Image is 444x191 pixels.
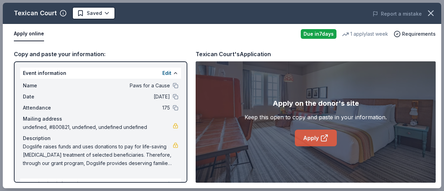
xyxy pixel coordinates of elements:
[342,30,388,38] div: 1 apply last week
[20,68,181,79] div: Event information
[196,50,271,59] div: Texican Court's Application
[162,69,171,77] button: Edit
[273,98,359,109] div: Apply on the donor's site
[394,30,436,38] button: Requirements
[14,50,187,59] div: Copy and paste your information:
[23,134,178,142] div: Description
[23,115,178,123] div: Mailing address
[23,81,69,90] span: Name
[402,30,436,38] span: Requirements
[14,8,57,19] div: Texican Court
[20,179,181,190] div: Organization information
[162,180,171,188] button: Edit
[69,93,170,101] span: [DATE]
[301,29,336,39] div: Due in 7 days
[23,93,69,101] span: Date
[23,104,69,112] span: Attendance
[14,27,44,41] button: Apply online
[69,104,170,112] span: 175
[373,10,422,18] button: Report a mistake
[69,81,170,90] span: Paws for a Cause
[72,7,115,19] button: Saved
[295,130,337,146] a: Apply
[245,113,387,121] div: Keep this open to copy and paste in your information.
[23,142,173,167] span: Dogslife raises funds and uses donations to pay for life-saving [MEDICAL_DATA] treatment of selec...
[23,123,173,131] span: undefined, #800821, undefined, undefined undefined
[87,9,102,17] span: Saved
